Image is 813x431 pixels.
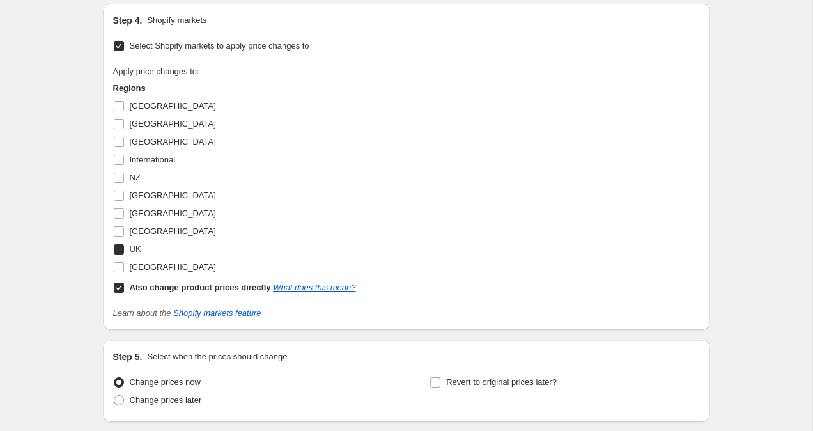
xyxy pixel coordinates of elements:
b: Also change product prices directly [130,283,271,292]
span: Change prices now [130,377,201,387]
span: [GEOGRAPHIC_DATA] [130,119,216,129]
p: Shopify markets [147,14,206,27]
span: [GEOGRAPHIC_DATA] [130,208,216,218]
span: [GEOGRAPHIC_DATA] [130,137,216,146]
span: Change prices later [130,395,202,405]
span: UK [130,244,141,254]
span: International [130,155,176,164]
span: NZ [130,173,141,182]
h2: Step 5. [113,350,143,363]
span: [GEOGRAPHIC_DATA] [130,101,216,111]
span: Apply price changes to: [113,67,199,76]
a: Shopify markets feature [173,308,261,318]
p: Select when the prices should change [147,350,287,363]
i: Learn about the [113,308,261,318]
span: [GEOGRAPHIC_DATA] [130,191,216,200]
span: [GEOGRAPHIC_DATA] [130,226,216,236]
span: [GEOGRAPHIC_DATA] [130,262,216,272]
span: Revert to original prices later? [446,377,557,387]
span: Select Shopify markets to apply price changes to [130,41,309,51]
h2: Step 4. [113,14,143,27]
a: What does this mean? [273,283,355,292]
h3: Regions [113,82,356,95]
